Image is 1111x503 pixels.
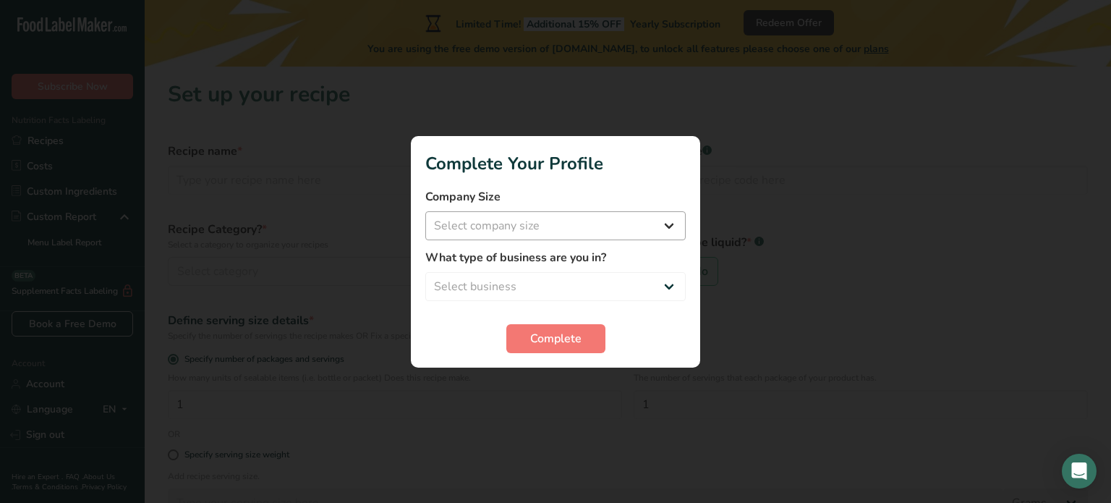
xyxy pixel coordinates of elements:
h1: Complete Your Profile [425,151,686,177]
div: Open Intercom Messenger [1062,454,1097,489]
button: Complete [506,324,605,353]
label: Company Size [425,188,686,206]
label: What type of business are you in? [425,249,686,266]
span: Complete [530,330,582,347]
